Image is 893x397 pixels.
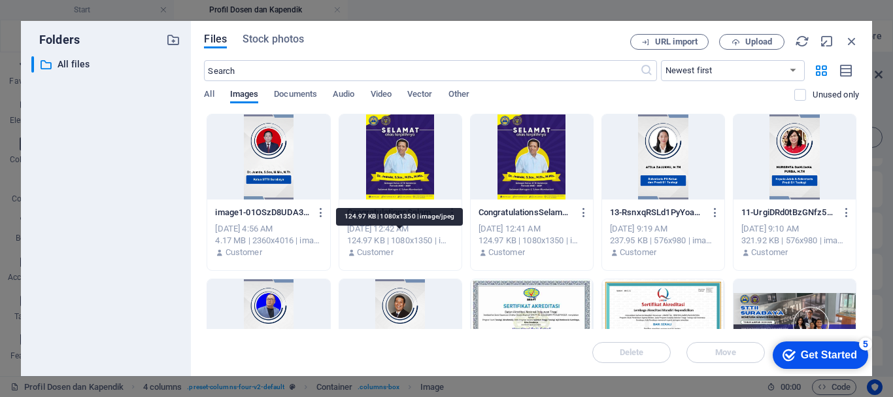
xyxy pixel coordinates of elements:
[204,31,227,47] span: Files
[488,247,525,258] p: Customer
[230,86,259,105] span: Images
[630,34,709,50] button: URL import
[479,207,573,218] p: CongratulationsSelamatatasterpilihnyaDr.JuandaS.Sos.M.Th.M.Mis.sebagaiKetuaSTTIISURABAYA....abaya...
[215,207,310,218] p: image1-01OSzD8UDA3jzEKOeTH0gg.png
[407,86,433,105] span: Vector
[610,207,705,218] p: 13-RsnxqRSLd1PyYoaUgdMgfg.png
[751,247,788,258] p: Customer
[226,247,262,258] p: Customer
[357,247,394,258] p: Customer
[274,86,317,105] span: Documents
[655,38,698,46] span: URL import
[347,207,442,218] p: CongratulationsSelamatatasterpilihnyaDr.[PERSON_NAME].Sos.M.Th.M.Mis.sebagaiKetuaSTTIISURABAYA......
[166,33,180,47] i: Create new folder
[347,235,454,247] div: 124.97 KB | 1080x1350 | image/jpeg
[448,86,469,105] span: Other
[39,14,95,26] div: Get Started
[741,207,836,218] p: 11-UrgiDRd0tBzGNfz5F2vVcQ.png
[719,34,784,50] button: Upload
[215,223,322,235] div: [DATE] 4:56 AM
[813,89,859,101] p: Displays only files that are not in use on the website. Files added during this session can still...
[820,34,834,48] i: Minimize
[333,86,354,105] span: Audio
[347,223,454,235] div: [DATE] 12:42 AM
[745,38,772,46] span: Upload
[204,86,214,105] span: All
[845,34,859,48] i: Close
[795,34,809,48] i: Reload
[204,60,639,81] input: Search
[97,3,110,16] div: 5
[741,223,848,235] div: [DATE] 9:10 AM
[215,235,322,247] div: 4.17 MB | 2360x4016 | image/png
[10,7,106,34] div: Get Started 5 items remaining, 0% complete
[479,223,585,235] div: [DATE] 12:41 AM
[741,235,848,247] div: 321.92 KB | 576x980 | image/png
[479,235,585,247] div: 124.97 KB | 1080x1350 | image/jpeg
[371,86,392,105] span: Video
[243,31,304,47] span: Stock photos
[620,247,656,258] p: Customer
[31,31,80,48] p: Folders
[610,223,716,235] div: [DATE] 9:19 AM
[610,235,716,247] div: 237.95 KB | 576x980 | image/png
[31,56,34,73] div: ​
[58,57,157,72] p: All files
